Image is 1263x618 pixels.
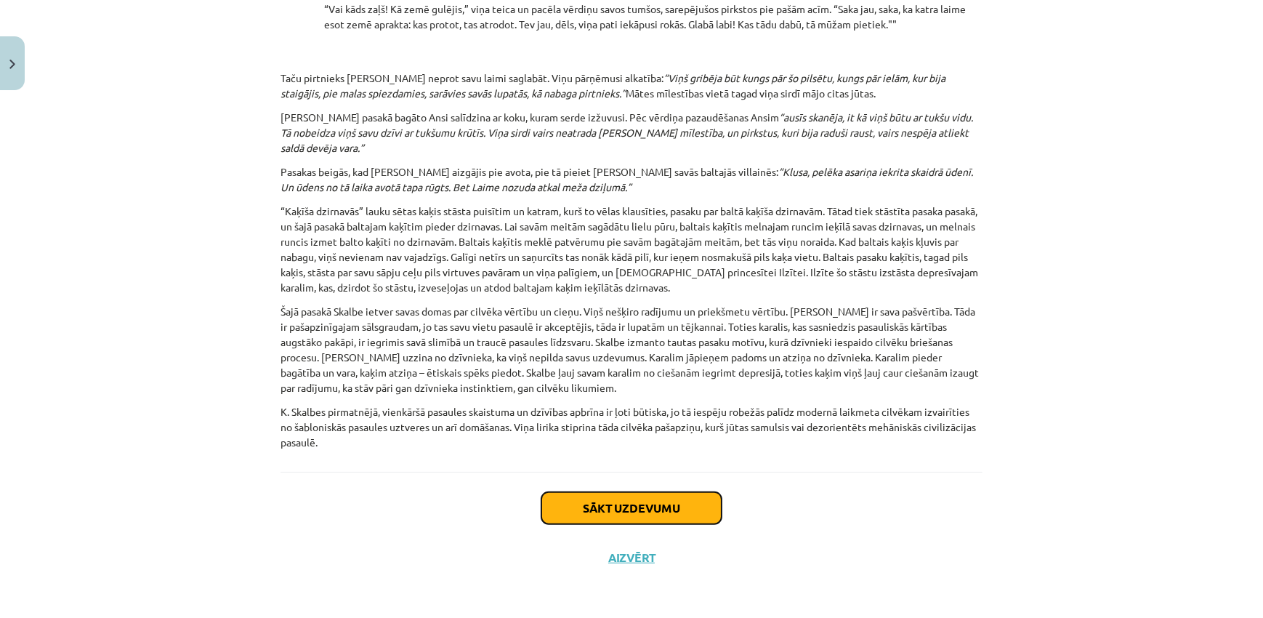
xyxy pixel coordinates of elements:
[281,204,982,295] p: “Kaķīša dzirnavās” lauku sētas kaķis stāsta puisītim un katram, kurš to vēlas klausīties, pasaku ...
[604,550,659,565] button: Aizvērt
[281,110,982,156] p: [PERSON_NAME] pasakā bagāto Ansi salīdzina ar koku, kuram serde izžuvusi. Pēc vērdiņa pazaudēšana...
[9,60,15,69] img: icon-close-lesson-0947bae3869378f0d4975bcd49f059093ad1ed9edebbc8119c70593378902aed.svg
[281,111,973,154] em: “ausīs skanēja, it kā viņš būtu ar tukšu vidu. Tā nobeidza viņš savu dzīvi ar tukšumu krūtīs. Viņ...
[281,404,982,450] p: K. Skalbes pirmatnējā, vienkāršā pasaules skaistuma un dzīvības apbrīna ir ļoti būtiska, jo tā ie...
[281,164,982,195] p: Pasakas beigās, kad [PERSON_NAME] aizgājis pie avota, pie tā pieiet [PERSON_NAME] savās baltajās ...
[281,304,982,396] p: Šajā pasakā Skalbe ietver savas domas par cilvēka vērtību un cieņu. Viņš nešķiro radījumu un prie...
[281,71,982,101] p: Taču pirtnieks [PERSON_NAME] neprot savu laimi saglabāt. Viņu pārņēmusi alkatība: Mātes mīlestība...
[541,492,722,524] button: Sākt uzdevumu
